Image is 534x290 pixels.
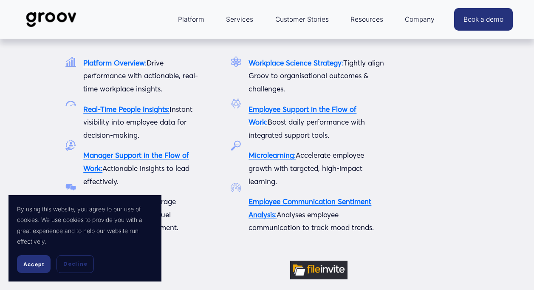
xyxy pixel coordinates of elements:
[178,14,204,26] span: Platform
[249,105,356,127] strong: Employee Support in the Flow of Work
[249,151,296,159] a: Microlearning:
[401,9,439,30] a: folder dropdown
[249,197,371,219] strong: Employee Communication Sentiment Analysis
[23,261,44,267] span: Accept
[83,105,170,114] a: Real-Time People Insights:
[249,103,389,142] p: Boost daily performance with integrated support tools.
[249,105,356,127] a: Employee Support in the Flow of Work:
[350,14,383,26] span: Resources
[249,197,371,219] a: Employee Communication Sentiment Analysis:
[405,14,435,26] span: Company
[83,58,147,67] a: Platform Overview:
[249,57,389,96] p: Tightly align Groov to organisational outcomes & challenges.
[83,103,203,142] p: Instant visibility into employee data for decision-making.
[83,151,189,173] a: Manager Support in the Flow of Work:
[83,58,145,67] strong: Platform Overview
[454,8,513,31] a: Book a demo
[174,9,209,30] a: folder dropdown
[8,195,161,281] section: Cookie banner
[17,204,153,247] p: By using this website, you agree to our use of cookies. We use cookies to provide you with a grea...
[21,6,81,34] img: Groov | Workplace Science Platform | Unlock Performance | Drive Results
[249,58,343,67] a: Workplace Science Strategy:
[271,9,333,30] a: Customer Stories
[249,151,294,159] strong: Microlearning
[222,9,257,30] a: Services
[249,58,342,67] strong: Workplace Science Strategy
[346,9,387,30] a: folder dropdown
[63,260,87,268] span: Decline
[83,151,189,173] strong: Manager Support in the Flow of Work
[83,57,203,96] p: Drive performance with actionable, real-time workplace insights.
[83,105,168,114] strong: Real-Time People Insights
[249,149,389,188] p: Accelerate employee growth with targeted, high-impact learning.
[83,149,203,188] p: Actionable insights to lead effectively.
[249,195,389,234] p: Analyses employee communication to track mood trends.
[57,255,94,273] button: Decline
[17,255,51,273] button: Accept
